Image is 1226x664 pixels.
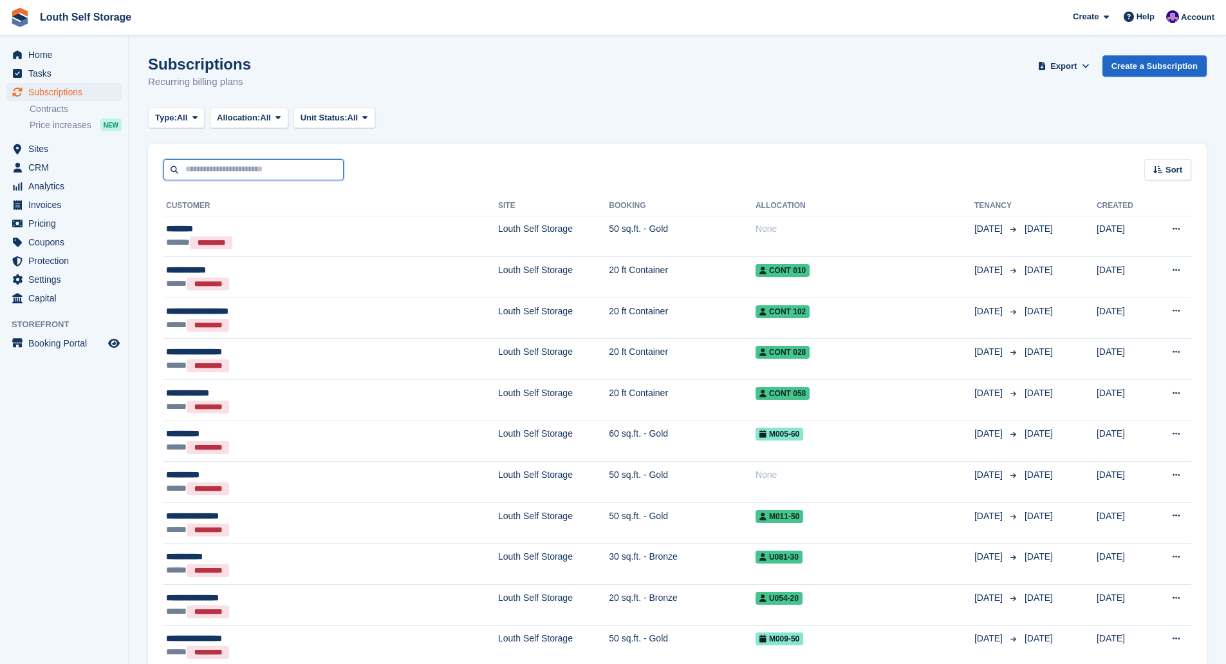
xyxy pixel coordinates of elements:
[28,158,106,176] span: CRM
[1097,502,1151,544] td: [DATE]
[1025,511,1053,521] span: [DATE]
[1166,10,1179,23] img: Matthew Frith
[498,196,609,216] th: Site
[498,462,609,503] td: Louth Self Storage
[28,270,106,289] span: Settings
[1025,633,1053,643] span: [DATE]
[106,336,122,351] a: Preview store
[6,252,122,270] a: menu
[1097,257,1151,298] td: [DATE]
[28,214,106,232] span: Pricing
[28,64,106,82] span: Tasks
[1097,298,1151,339] td: [DATE]
[1025,470,1053,480] span: [DATE]
[6,158,122,176] a: menu
[974,263,1005,277] span: [DATE]
[756,428,803,441] span: M005-60
[756,592,803,605] span: U054-20
[756,264,810,277] span: Cont 010
[6,64,122,82] a: menu
[756,222,974,236] div: None
[1097,544,1151,585] td: [DATE]
[974,509,1005,523] span: [DATE]
[28,140,106,158] span: Sites
[301,111,348,124] span: Unit Status:
[6,270,122,289] a: menu
[498,421,609,462] td: Louth Self Storage
[609,544,756,585] td: 30 sq.ft. - Bronze
[1102,55,1207,77] a: Create a Subscription
[1097,380,1151,421] td: [DATE]
[498,380,609,421] td: Louth Self Storage
[974,591,1005,605] span: [DATE]
[1025,346,1053,357] span: [DATE]
[6,233,122,251] a: menu
[30,119,91,131] span: Price increases
[1097,462,1151,503] td: [DATE]
[974,427,1005,441] span: [DATE]
[100,119,122,131] div: NEW
[6,214,122,232] a: menu
[148,55,251,73] h1: Subscriptions
[148,108,205,129] button: Type: All
[6,83,122,101] a: menu
[498,544,609,585] td: Louth Self Storage
[217,111,260,124] span: Allocation:
[1025,306,1053,316] span: [DATE]
[974,222,1005,236] span: [DATE]
[12,318,128,331] span: Storefront
[756,510,803,523] span: M011-50
[1025,428,1053,439] span: [DATE]
[974,196,1019,216] th: Tenancy
[177,111,188,124] span: All
[35,6,136,28] a: Louth Self Storage
[609,585,756,626] td: 20 sq.ft. - Bronze
[30,118,122,132] a: Price increases NEW
[974,386,1005,400] span: [DATE]
[1097,196,1151,216] th: Created
[1025,388,1053,398] span: [DATE]
[498,216,609,257] td: Louth Self Storage
[348,111,358,124] span: All
[498,257,609,298] td: Louth Self Storage
[1137,10,1155,23] span: Help
[293,108,375,129] button: Unit Status: All
[6,177,122,195] a: menu
[28,252,106,270] span: Protection
[1166,164,1182,176] span: Sort
[28,177,106,195] span: Analytics
[6,289,122,307] a: menu
[1073,10,1099,23] span: Create
[609,462,756,503] td: 50 sq.ft. - Gold
[974,345,1005,359] span: [DATE]
[609,298,756,339] td: 20 ft Container
[498,298,609,339] td: Louth Self Storage
[756,196,974,216] th: Allocation
[609,502,756,544] td: 50 sq.ft. - Gold
[756,551,803,564] span: U081-30
[1025,593,1053,603] span: [DATE]
[1025,265,1053,275] span: [DATE]
[6,140,122,158] a: menu
[609,257,756,298] td: 20 ft Container
[6,46,122,64] a: menu
[1097,421,1151,462] td: [DATE]
[756,632,803,645] span: M009-50
[28,289,106,307] span: Capital
[6,196,122,214] a: menu
[163,196,498,216] th: Customer
[1097,339,1151,380] td: [DATE]
[756,468,974,482] div: None
[28,46,106,64] span: Home
[28,83,106,101] span: Subscriptions
[28,196,106,214] span: Invoices
[6,334,122,352] a: menu
[210,108,288,129] button: Allocation: All
[974,305,1005,318] span: [DATE]
[498,585,609,626] td: Louth Self Storage
[30,103,122,115] a: Contracts
[155,111,177,124] span: Type:
[974,550,1005,564] span: [DATE]
[1050,60,1077,73] span: Export
[609,380,756,421] td: 20 ft Container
